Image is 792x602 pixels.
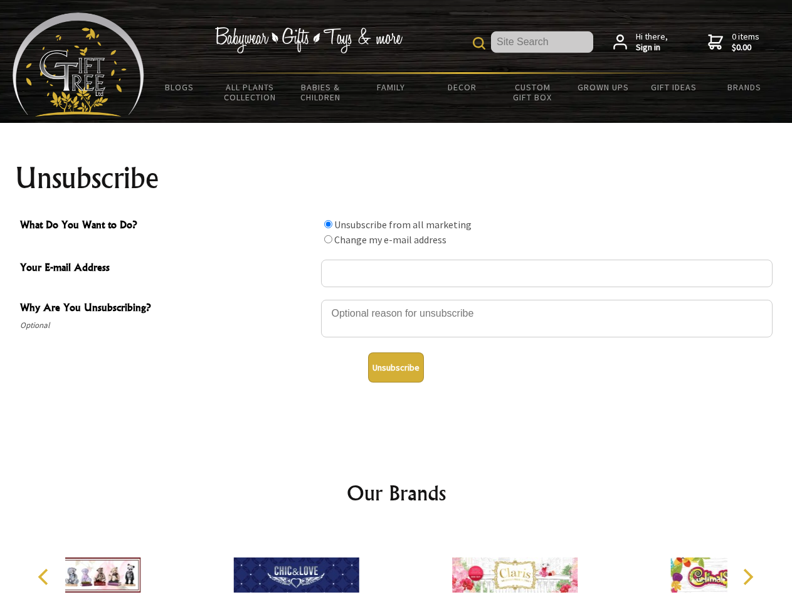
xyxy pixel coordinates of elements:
[732,31,759,53] span: 0 items
[20,300,315,318] span: Why Are You Unsubscribing?
[734,563,761,591] button: Next
[13,13,144,117] img: Babyware - Gifts - Toys and more...
[285,74,356,110] a: Babies & Children
[732,42,759,53] strong: $0.00
[638,74,709,100] a: Gift Ideas
[491,31,593,53] input: Site Search
[324,220,332,228] input: What Do You Want to Do?
[636,42,668,53] strong: Sign in
[214,27,403,53] img: Babywear - Gifts - Toys & more
[334,218,472,231] label: Unsubscribe from all marketing
[20,260,315,278] span: Your E-mail Address
[215,74,286,110] a: All Plants Collection
[20,217,315,235] span: What Do You Want to Do?
[321,300,773,337] textarea: Why Are You Unsubscribing?
[568,74,638,100] a: Grown Ups
[368,352,424,383] button: Unsubscribe
[636,31,668,53] span: Hi there,
[497,74,568,110] a: Custom Gift Box
[356,74,427,100] a: Family
[20,318,315,333] span: Optional
[709,74,780,100] a: Brands
[25,478,768,508] h2: Our Brands
[334,233,446,246] label: Change my e-mail address
[324,235,332,243] input: What Do You Want to Do?
[426,74,497,100] a: Decor
[321,260,773,287] input: Your E-mail Address
[708,31,759,53] a: 0 items$0.00
[15,163,778,193] h1: Unsubscribe
[473,37,485,50] img: product search
[613,31,668,53] a: Hi there,Sign in
[31,563,59,591] button: Previous
[144,74,215,100] a: BLOGS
